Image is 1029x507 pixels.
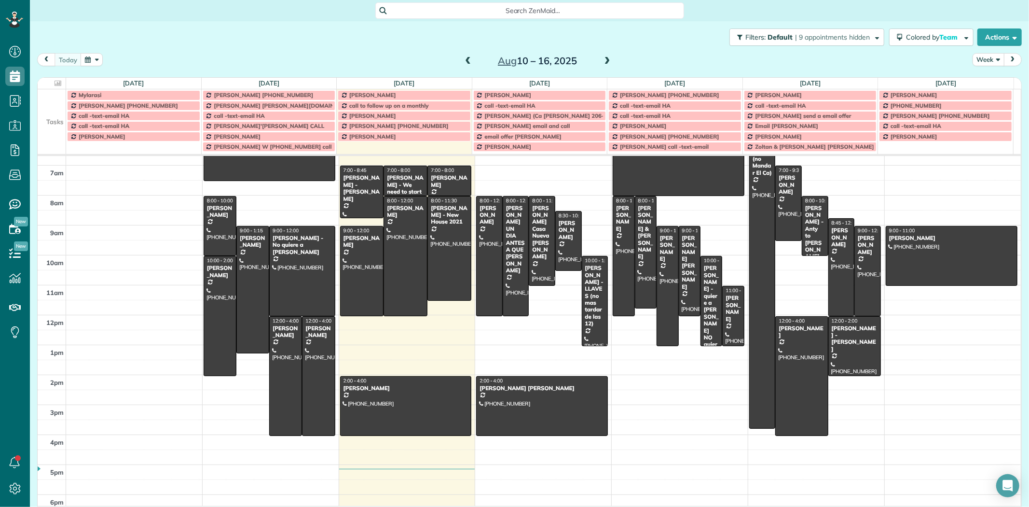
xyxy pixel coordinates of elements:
[682,235,698,290] div: [PERSON_NAME] [PERSON_NAME]
[479,205,500,225] div: [PERSON_NAME]
[620,133,719,140] span: [PERSON_NAME] [PHONE_NUMBER]
[891,133,937,140] span: [PERSON_NAME]
[616,197,642,204] span: 8:00 - 12:00
[239,235,266,249] div: [PERSON_NAME]
[506,197,532,204] span: 8:00 - 12:00
[832,318,858,324] span: 12:00 - 2:00
[779,167,802,173] span: 7:00 - 9:30
[585,257,611,264] span: 10:00 - 1:00
[532,205,552,260] div: [PERSON_NAME] Casa Nueva [PERSON_NAME]
[50,229,64,237] span: 9am
[79,133,125,140] span: [PERSON_NAME]
[214,122,324,129] span: [PERSON_NAME]'[PERSON_NAME] CALL
[891,112,990,119] span: [PERSON_NAME] [PHONE_NUMBER]
[620,122,667,129] span: [PERSON_NAME]
[906,33,961,42] span: Colored by
[558,220,579,240] div: [PERSON_NAME]
[349,112,396,119] span: [PERSON_NAME]
[973,53,1004,66] button: Week
[387,167,410,173] span: 7:00 - 8:00
[755,112,851,119] span: [PERSON_NAME] send a email offer
[779,318,805,324] span: 12:00 - 4:00
[50,379,64,386] span: 2pm
[616,205,631,233] div: [PERSON_NAME]
[343,385,469,392] div: [PERSON_NAME]
[832,220,858,226] span: 8:45 - 12:00
[484,91,531,99] span: [PERSON_NAME]
[805,197,831,204] span: 8:00 - 10:00
[529,79,550,87] a: [DATE]
[857,235,878,255] div: [PERSON_NAME]
[430,205,468,225] div: [PERSON_NAME] - New House 2021
[207,257,233,264] span: 10:00 - 2:00
[349,133,396,140] span: [PERSON_NAME]
[50,408,64,416] span: 3pm
[386,174,425,209] div: [PERSON_NAME] - We need to start at 8am on [DATE]
[891,122,941,129] span: call -text-email HA
[891,91,937,99] span: [PERSON_NAME]
[240,227,263,234] span: 9:00 - 1:15
[755,143,874,150] span: Zoltan & [PERSON_NAME] [PERSON_NAME]
[795,33,870,42] span: | 9 appointments hidden
[479,385,605,392] div: [PERSON_NAME] [PERSON_NAME]
[800,79,821,87] a: [DATE]
[996,474,1019,497] div: Open Intercom Messenger
[343,378,367,384] span: 2:00 - 4:00
[394,79,415,87] a: [DATE]
[484,112,631,119] span: [PERSON_NAME] (Ca [PERSON_NAME] 206-947-5387)
[755,91,802,99] span: [PERSON_NAME]
[50,468,64,476] span: 5pm
[1003,53,1022,66] button: next
[431,197,457,204] span: 8:00 - 11:30
[46,259,64,267] span: 10am
[206,205,233,219] div: [PERSON_NAME]
[638,197,664,204] span: 8:00 - 11:45
[79,102,178,109] span: [PERSON_NAME] [PHONE_NUMBER]
[659,235,675,263] div: [PERSON_NAME]
[889,28,974,46] button: Colored byTeam
[477,56,598,66] h2: 10 – 16, 2025
[620,112,671,119] span: call -text-email HA
[889,227,915,234] span: 9:00 - 11:00
[778,174,799,195] div: [PERSON_NAME]
[620,102,671,109] span: call -text-email HA
[703,265,719,382] div: [PERSON_NAME] - quiere a [PERSON_NAME] NO quiere a [PERSON_NAME]
[50,169,64,177] span: 7am
[778,325,825,339] div: [PERSON_NAME]
[14,241,28,251] span: New
[273,227,299,234] span: 9:00 - 12:00
[55,53,82,66] button: today
[123,79,144,87] a: [DATE]
[79,112,129,119] span: call -text-email HA
[214,143,331,150] span: [PERSON_NAME] W [PHONE_NUMBER] call
[559,212,585,219] span: 8:30 - 10:30
[939,33,959,42] span: Team
[484,122,570,129] span: [PERSON_NAME] email and call
[831,227,852,248] div: [PERSON_NAME]
[768,33,793,42] span: Default
[272,325,299,339] div: [PERSON_NAME]
[484,133,561,140] span: email offer [PERSON_NAME]
[889,235,1015,241] div: [PERSON_NAME]
[349,102,429,109] span: call to follow up on a monthly
[343,167,367,173] span: 7:00 - 8:45
[46,319,64,326] span: 12pm
[620,91,719,99] span: [PERSON_NAME] [PHONE_NUMBER]
[638,205,654,260] div: [PERSON_NAME] & [PERSON_NAME]
[79,91,101,99] span: Mylarasi
[50,349,64,356] span: 1pm
[977,28,1022,46] button: Actions
[37,53,55,66] button: prev
[214,133,261,140] span: [PERSON_NAME]
[480,197,506,204] span: 8:00 - 12:00
[431,167,454,173] span: 7:00 - 8:00
[343,235,381,249] div: [PERSON_NAME]
[50,199,64,207] span: 8am
[831,325,878,353] div: [PERSON_NAME] - [PERSON_NAME]
[665,79,686,87] a: [DATE]
[206,265,233,279] div: [PERSON_NAME]
[50,498,64,506] span: 6pm
[935,79,956,87] a: [DATE]
[305,318,331,324] span: 12:00 - 4:00
[50,438,64,446] span: 4pm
